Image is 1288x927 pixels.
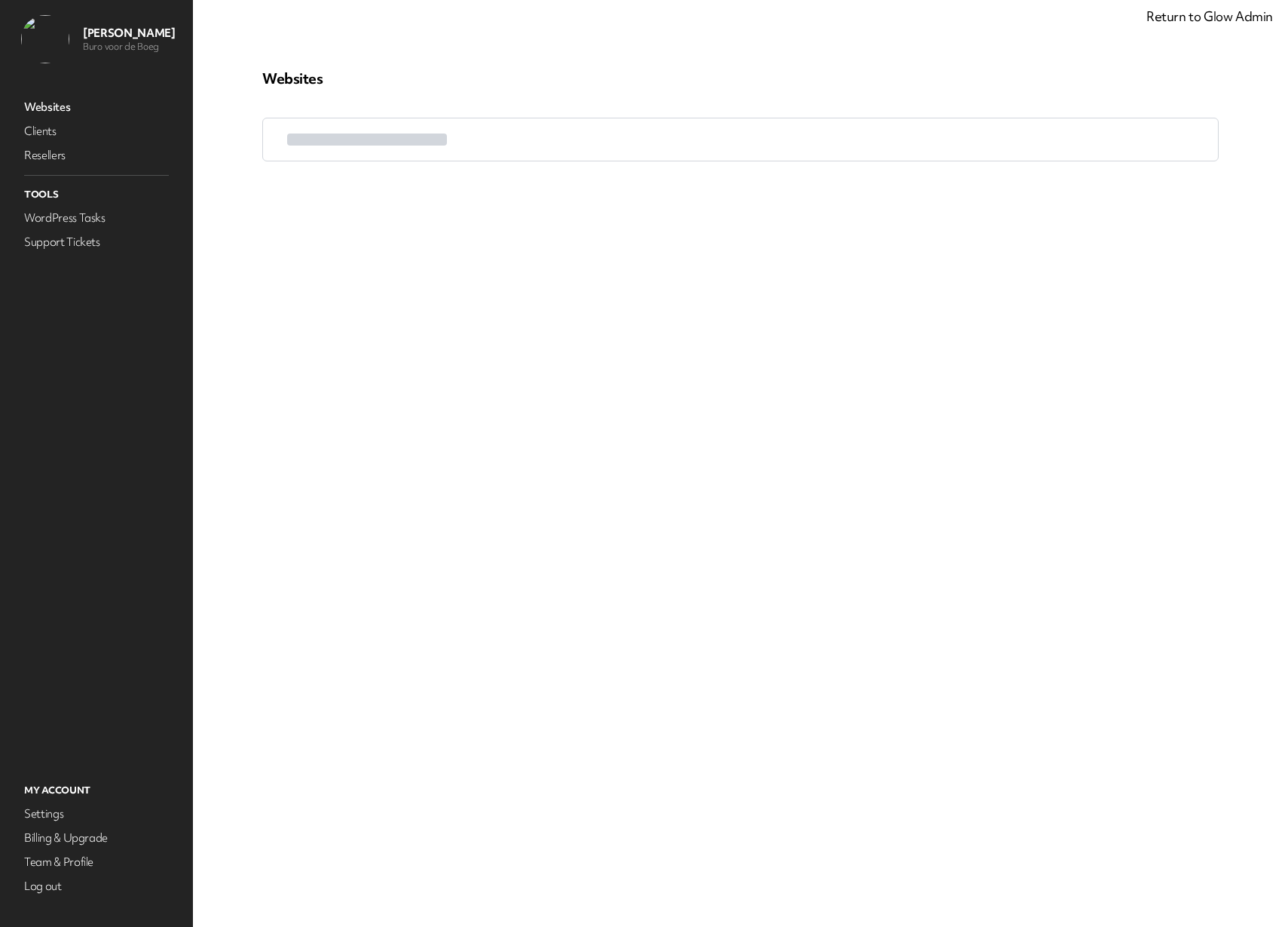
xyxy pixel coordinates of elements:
a: Support Tickets [21,232,172,253]
p: Websites [262,69,1219,87]
a: Websites [21,97,172,118]
a: Billing & Upgrade [21,827,172,849]
a: Settings [21,803,172,824]
a: Log out [21,876,172,897]
p: [PERSON_NAME] [83,26,175,41]
a: Team & Profile [21,852,172,873]
a: Resellers [21,145,172,166]
a: Return to Glow Admin [1146,8,1273,25]
a: WordPress Tasks [21,207,172,229]
p: Buro voor de Boeg [83,41,175,53]
a: Clients [21,121,172,142]
p: My Account [21,781,172,800]
p: Tools [21,185,172,204]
